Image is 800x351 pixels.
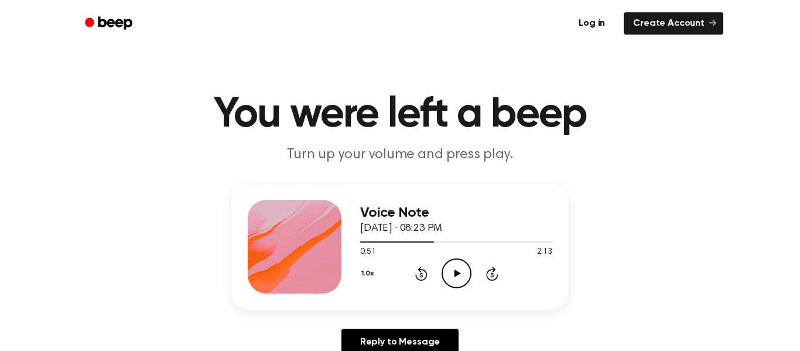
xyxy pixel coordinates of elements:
a: Create Account [624,12,723,35]
button: 1.0x [360,264,378,284]
span: [DATE] · 08:23 PM [360,223,442,234]
span: 0:51 [360,246,375,258]
a: Log in [567,10,617,37]
p: Turn up your volume and press play. [175,145,625,165]
span: 2:13 [537,246,552,258]
a: Beep [77,12,143,35]
h3: Voice Note [360,205,552,221]
h1: You were left a beep [100,94,700,136]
